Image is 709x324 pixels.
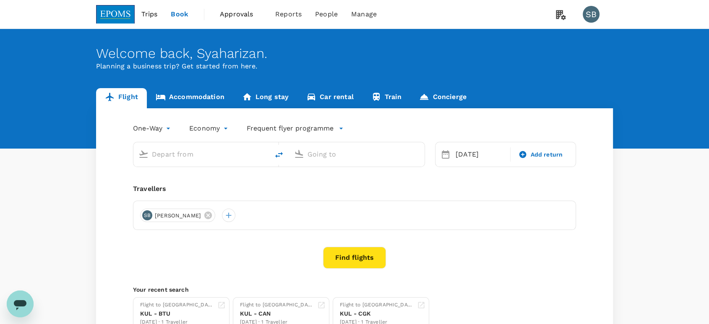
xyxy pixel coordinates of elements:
img: EPOMS SDN BHD [96,5,135,24]
div: Flight to [GEOGRAPHIC_DATA] [140,301,214,309]
div: One-Way [133,122,172,135]
p: Planning a business trip? Get started from here. [96,61,613,71]
div: Economy [189,122,230,135]
div: SB[PERSON_NAME] [140,209,215,222]
a: Car rental [297,88,362,108]
span: People [315,9,338,19]
button: Open [263,153,265,155]
div: Travellers [133,184,576,194]
input: Going to [308,148,407,161]
span: Book [171,9,188,19]
div: KUL - CAN [240,309,314,318]
button: delete [269,145,289,165]
div: Welcome back , Syaharizan . [96,46,613,61]
iframe: Button to launch messaging window [7,290,34,317]
span: Trips [141,9,158,19]
span: Approvals [220,9,262,19]
p: Frequent flyer programme [247,123,334,133]
button: Find flights [323,247,386,269]
div: [DATE] [452,146,508,163]
p: Your recent search [133,285,576,294]
div: Flight to [GEOGRAPHIC_DATA] [240,301,314,309]
span: Manage [351,9,377,19]
a: Train [362,88,411,108]
div: SB [583,6,600,23]
span: Add return [530,150,563,159]
button: Open [419,153,420,155]
a: Flight [96,88,147,108]
a: Accommodation [147,88,233,108]
input: Depart from [152,148,251,161]
div: Flight to [GEOGRAPHIC_DATA] [340,301,414,309]
span: Reports [275,9,302,19]
a: Concierge [410,88,475,108]
div: KUL - CGK [340,309,414,318]
button: Frequent flyer programme [247,123,344,133]
a: Long stay [233,88,297,108]
div: SB [142,210,152,220]
div: KUL - BTU [140,309,214,318]
span: [PERSON_NAME] [150,212,206,220]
